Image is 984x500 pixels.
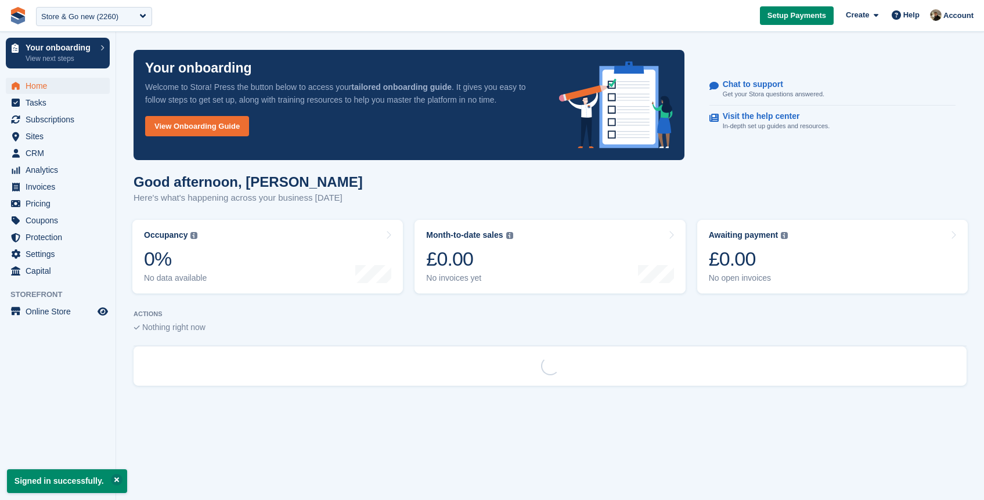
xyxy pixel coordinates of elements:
[6,303,110,320] a: menu
[709,106,956,137] a: Visit the help center In-depth set up guides and resources.
[723,89,824,99] p: Get your Stora questions answered.
[26,195,95,212] span: Pricing
[132,220,403,294] a: Occupancy 0% No data available
[426,230,503,240] div: Month-to-date sales
[7,469,127,493] p: Signed in successfully.
[6,78,110,94] a: menu
[426,247,513,271] div: £0.00
[6,212,110,229] a: menu
[723,121,830,131] p: In-depth set up guides and resources.
[709,273,788,283] div: No open invoices
[351,82,452,92] strong: tailored onboarding guide
[26,212,95,229] span: Coupons
[26,229,95,245] span: Protection
[6,263,110,279] a: menu
[134,325,140,330] img: blank_slate_check_icon-ba018cac091ee9be17c0a81a6c232d5eb81de652e7a59be601be346b1b6ddf79.svg
[134,174,363,190] h1: Good afternoon, [PERSON_NAME]
[846,9,869,21] span: Create
[943,10,974,21] span: Account
[6,246,110,262] a: menu
[6,145,110,161] a: menu
[6,128,110,144] a: menu
[767,10,826,21] span: Setup Payments
[190,232,197,239] img: icon-info-grey-7440780725fd019a000dd9b08b2336e03edf1995a4989e88bcd33f0948082b44.svg
[781,232,788,239] img: icon-info-grey-7440780725fd019a000dd9b08b2336e03edf1995a4989e88bcd33f0948082b44.svg
[134,310,967,318] p: ACTIONS
[26,145,95,161] span: CRM
[506,232,513,239] img: icon-info-grey-7440780725fd019a000dd9b08b2336e03edf1995a4989e88bcd33f0948082b44.svg
[145,116,249,136] a: View Onboarding Guide
[41,11,118,23] div: Store & Go new (2260)
[26,303,95,320] span: Online Store
[134,191,363,205] p: Here's what's happening across your business [DATE]
[697,220,968,294] a: Awaiting payment £0.00 No open invoices
[26,179,95,195] span: Invoices
[723,79,815,89] p: Chat to support
[6,111,110,128] a: menu
[96,305,110,318] a: Preview store
[145,81,540,106] p: Welcome to Stora! Press the button below to access your . It gives you easy to follow steps to ge...
[930,9,942,21] img: Oliver Bruce
[903,9,920,21] span: Help
[414,220,685,294] a: Month-to-date sales £0.00 No invoices yet
[145,61,252,75] p: Your onboarding
[6,95,110,111] a: menu
[6,229,110,245] a: menu
[142,323,206,332] span: Nothing right now
[723,111,821,121] p: Visit the help center
[26,53,95,64] p: View next steps
[426,273,513,283] div: No invoices yet
[559,61,673,148] img: onboarding-info-6c161a55d2c0e0a8cae90662b2fe09162a5109e8cc188191df67fb4f79e88e88.svg
[760,6,834,26] a: Setup Payments
[26,44,95,52] p: Your onboarding
[26,162,95,178] span: Analytics
[26,128,95,144] span: Sites
[6,195,110,212] a: menu
[26,246,95,262] span: Settings
[709,74,956,106] a: Chat to support Get your Stora questions answered.
[26,263,95,279] span: Capital
[144,230,188,240] div: Occupancy
[26,111,95,128] span: Subscriptions
[9,7,27,24] img: stora-icon-8386f47178a22dfd0bd8f6a31ec36ba5ce8667c1dd55bd0f319d3a0aa187defe.svg
[6,162,110,178] a: menu
[26,95,95,111] span: Tasks
[6,38,110,68] a: Your onboarding View next steps
[10,289,116,300] span: Storefront
[26,78,95,94] span: Home
[709,230,778,240] div: Awaiting payment
[709,247,788,271] div: £0.00
[6,179,110,195] a: menu
[144,247,207,271] div: 0%
[144,273,207,283] div: No data available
